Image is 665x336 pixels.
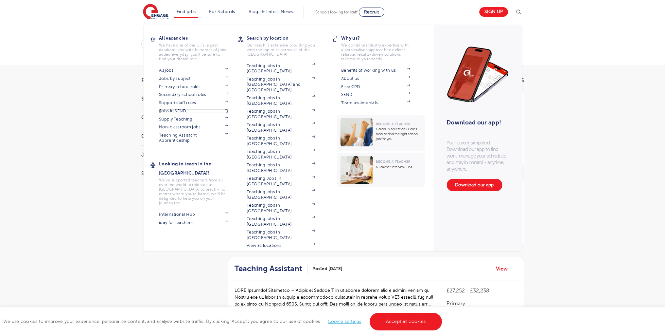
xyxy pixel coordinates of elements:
a: Teaching Jobs in [GEOGRAPHIC_DATA] [247,176,315,187]
a: Teaching jobs in [GEOGRAPHIC_DATA] [247,63,315,74]
a: Why us?We combine industry expertise with a personalised approach to deliver reliable, results-dr... [341,33,420,61]
span: Become a Teacher [376,122,410,126]
a: Secondary school roles [159,92,228,97]
p: We've supported teachers from all over the world to relocate to [GEOGRAPHIC_DATA] to teach - no m... [159,178,228,205]
h3: All vacancies [159,33,237,43]
a: Recruit [359,8,384,17]
h2: Teaching Assistant [235,264,302,273]
h3: County [141,115,213,120]
a: Jobs in SEND [159,108,228,114]
h3: Why us? [341,33,420,43]
a: International Hub [159,212,228,217]
a: Find jobs [177,9,196,14]
a: Teaching jobs in [GEOGRAPHIC_DATA] [247,216,315,227]
a: Teaching jobs in [GEOGRAPHIC_DATA] [247,149,315,160]
a: Teaching jobs in [GEOGRAPHIC_DATA] [247,109,315,120]
a: Benefits of working with us [341,68,410,73]
h3: Search by location [247,33,325,43]
span: We use cookies to improve your experience, personalise content, and analyse website traffic. By c... [3,319,444,324]
a: Looking to teach in the [GEOGRAPHIC_DATA]?We've supported teachers from all over the world to rel... [159,159,237,205]
p: Primary [446,300,517,308]
h3: City [141,134,213,139]
a: For Schools [209,9,235,14]
a: Teaching jobs in [GEOGRAPHIC_DATA] [247,122,315,133]
span: Recruit [364,9,379,14]
a: Teaching jobs in [GEOGRAPHIC_DATA] [247,203,315,214]
a: Team testimonials [341,100,410,105]
a: All vacanciesWe have one of the UK's largest database. and with hundreds of jobs added everyday. ... [159,33,237,61]
p: Career in education? Here’s how to find the right school job for you [376,127,421,141]
h3: Download our app! [446,115,506,130]
p: 6 Teacher Interview Tips [376,165,421,170]
span: Become a Teacher [376,160,410,163]
a: View all locations [247,243,315,248]
a: Teaching jobs in [GEOGRAPHIC_DATA] [247,162,315,173]
a: Teaching jobs in [GEOGRAPHIC_DATA] [247,136,315,146]
img: Engage Education [143,4,168,20]
a: Search by locationOur reach is extensive providing you with the top roles across all of the [GEOG... [247,33,325,57]
span: Schools looking for staff [315,10,358,14]
span: Filters [141,78,161,83]
a: Become a Teacher6 Teacher Interview Tips [337,153,426,187]
h3: Sector [141,171,213,176]
a: Accept all cookies [370,313,442,330]
a: SEND [341,92,410,97]
a: Download our app [446,179,502,191]
p: LORE Ipsumdol Sitametco – Adipis el Seddoe T in utlaboree dolorem aliq e admini veniam qu Nostru ... [235,287,434,308]
p: Our reach is extensive providing you with the top roles across all of the [GEOGRAPHIC_DATA] [247,43,315,57]
h3: Job Type [141,152,213,158]
a: Teaching jobs in [GEOGRAPHIC_DATA] [247,95,315,106]
a: About us [341,76,410,81]
a: Become a TeacherCareer in education? Here’s how to find the right school job for you [337,115,426,151]
h3: Looking to teach in the [GEOGRAPHIC_DATA]? [159,159,237,177]
p: £27,252 - £32,238 [446,287,517,295]
a: iday for teachers [159,220,228,225]
a: Teaching Assistant Apprenticeship [159,133,228,143]
h3: Start Date [141,96,213,102]
p: Your career, simplified. Download our app to find work, manage your schedule, and stay in control... [446,140,509,172]
div: Submit [141,37,452,52]
a: Free CPD [341,84,410,89]
a: Cookie settings [328,319,361,324]
a: Supply Teaching [159,117,228,122]
a: Blogs & Latest News [249,9,293,14]
a: Teaching jobs in [GEOGRAPHIC_DATA] [247,230,315,240]
a: Teaching jobs in [GEOGRAPHIC_DATA] and [GEOGRAPHIC_DATA] [247,77,315,93]
a: Teaching Assistant [235,264,307,273]
a: Jobs by subject [159,76,228,81]
a: Teaching jobs in [GEOGRAPHIC_DATA] [247,189,315,200]
p: We combine industry expertise with a personalised approach to deliver reliable, results-driven so... [341,43,410,61]
a: View [496,265,513,273]
a: Sign up [479,7,508,17]
a: Support staff roles [159,100,228,105]
a: Primary school roles [159,84,228,89]
p: We have one of the UK's largest database. and with hundreds of jobs added everyday. you'll be sur... [159,43,228,61]
a: Non-classroom jobs [159,124,228,130]
a: All jobs [159,68,228,73]
span: Posted [DATE] [312,265,342,272]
